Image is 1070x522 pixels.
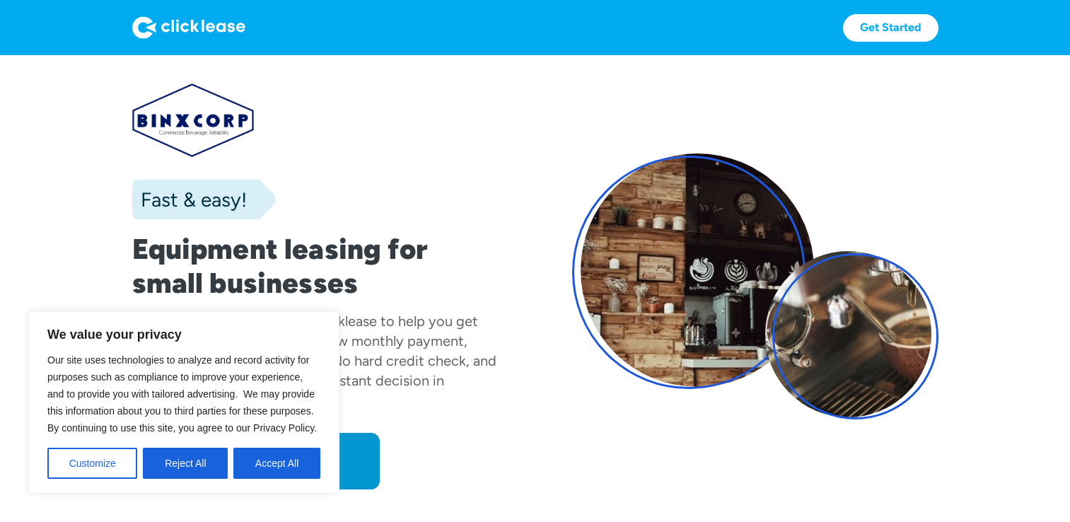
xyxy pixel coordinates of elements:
button: Reject All [143,448,228,479]
img: Logo [132,16,245,39]
a: Get Started [843,14,938,42]
button: Customize [47,448,137,479]
p: We value your privacy [47,326,320,343]
button: Accept All [233,448,320,479]
div: We value your privacy [28,311,339,494]
span: Our site uses technologies to analyze and record activity for purposes such as compliance to impr... [47,354,317,434]
h1: Equipment leasing for small businesses [132,232,499,300]
div: Fast & easy! [132,185,247,214]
